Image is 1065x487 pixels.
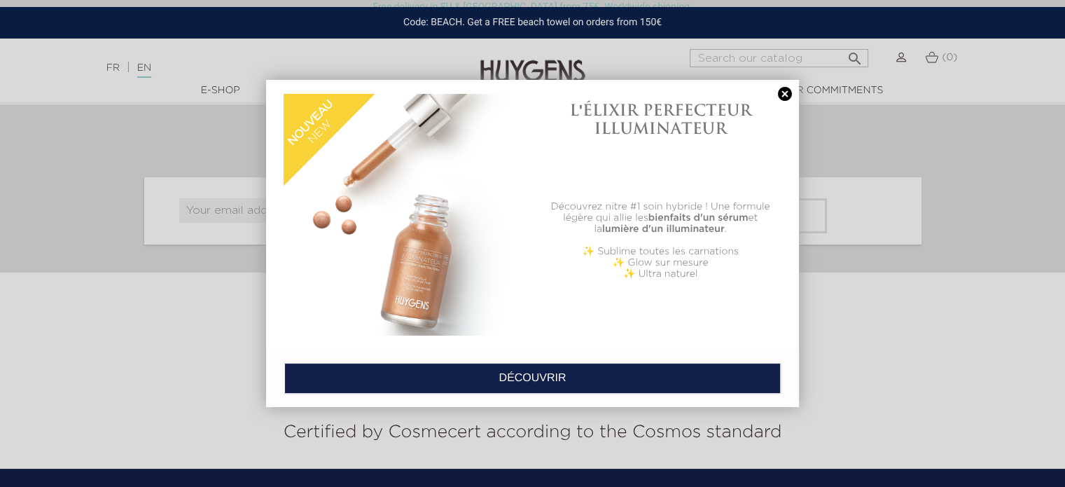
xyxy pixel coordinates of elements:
b: lumière d'un illuminateur [602,224,725,234]
a: DÉCOUVRIR [284,363,781,394]
p: Découvrez nitre #1 soin hybride ! Une formule légère qui allie les et la . [540,201,781,235]
p: ✨ Sublime toutes les carnations [540,246,781,257]
b: bienfaits d'un sérum [648,213,749,223]
p: ✨ Glow sur mesure [540,257,781,268]
p: ✨ Ultra naturel [540,268,781,280]
h1: L'ÉLIXIR PERFECTEUR ILLUMINATEUR [540,101,781,138]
